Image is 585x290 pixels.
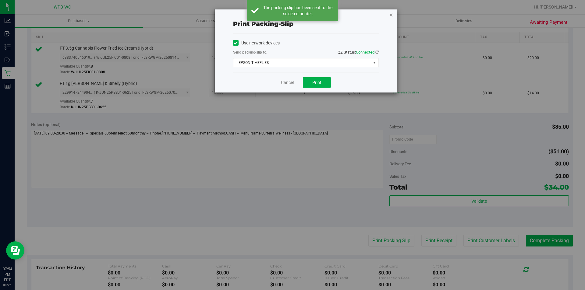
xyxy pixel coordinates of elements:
[281,79,294,86] a: Cancel
[312,80,321,85] span: Print
[6,241,24,260] iframe: Resource center
[356,50,374,54] span: Connected
[233,58,371,67] span: EPSON-TIMEFLIES
[262,5,334,17] div: The packing slip has been sent to the selected printer.
[338,50,379,54] span: QZ Status:
[303,77,331,88] button: Print
[233,50,267,55] label: Send packing-slip to:
[233,40,280,46] label: Use network devices
[233,20,293,27] span: Print packing-slip
[370,58,378,67] span: select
